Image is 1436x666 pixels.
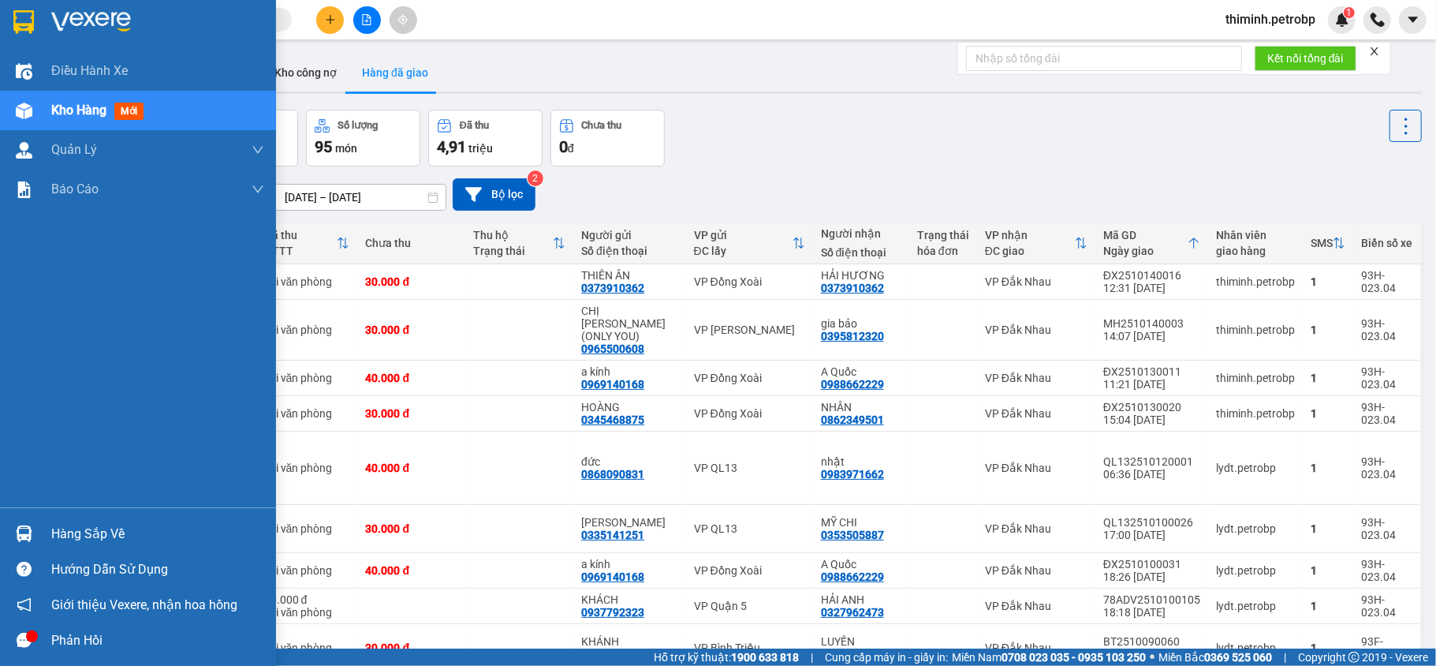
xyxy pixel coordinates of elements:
div: VP Đắk Nhau [985,407,1087,420]
div: LUYẾN [821,635,901,648]
sup: 2 [528,170,543,186]
div: CHỊ TY (ONLY YOU) [581,305,678,342]
div: ĐX2510100031 [1103,558,1200,571]
div: 30.000 đ [365,407,457,420]
div: lydt.petrobp [1216,600,1295,612]
div: VP [PERSON_NAME] [694,324,805,336]
div: 0983971662 [821,468,884,481]
div: Biển số xe [1361,237,1412,249]
div: 0967376016 [821,648,884,660]
div: 0345297088 [581,648,644,660]
div: A Quốc [821,558,901,571]
div: VP Đồng Xoài [694,372,805,384]
button: Kết nối tổng đài [1255,46,1356,71]
div: Ngày giao [1103,245,1188,257]
img: icon-new-feature [1335,13,1349,27]
span: down [252,183,264,196]
span: caret-down [1406,13,1420,27]
div: 1 [1311,564,1345,577]
div: VP Đắk Nhau [985,522,1087,535]
div: Mã GD [1103,229,1188,241]
span: Miền Nam [952,649,1146,666]
img: warehouse-icon [16,103,32,119]
div: Tại văn phòng [264,275,350,288]
div: 93F-001.98 [1361,635,1412,660]
div: Tại văn phòng [264,522,350,535]
div: 93H-023.04 [1361,317,1412,342]
div: VP QL13 [694,462,805,474]
span: 0 [559,137,568,156]
span: 1 [1346,7,1352,18]
span: Gửi: [13,15,38,32]
div: 93H-023.04 [1361,401,1412,426]
div: Hương [123,51,249,70]
div: thoại [13,51,112,70]
div: thiminh.petrobp [1216,324,1295,336]
div: Hàng sắp về [51,522,264,546]
div: VP QL13 [694,522,805,535]
div: VP Đắk Nhau [985,324,1087,336]
div: 1 [1311,324,1345,336]
div: VP Đồng Xoài [694,564,805,577]
div: 93H-023.04 [1361,558,1412,583]
div: 30.000 đ [365,522,457,535]
div: 30.000 đ [365,324,457,336]
strong: 1900 633 818 [731,651,799,664]
div: VP nhận [985,229,1075,241]
input: Select a date range. [274,185,446,210]
div: 0862349501 [821,413,884,426]
div: KHÁNH [581,635,678,648]
div: Tại văn phòng [264,564,350,577]
button: aim [390,6,417,34]
button: Kho công nợ [262,54,349,92]
div: MH2510140003 [1103,317,1200,330]
div: Số lượng [338,120,378,131]
div: VP gửi [694,229,793,241]
div: ĐC giao [985,245,1075,257]
button: Chưa thu0đ [550,110,665,166]
div: VP [PERSON_NAME] [123,13,249,51]
div: 0335141251 [581,529,644,541]
div: gia bảo [821,317,901,330]
div: 12:31 [DATE] [1103,282,1200,294]
div: 30.000 [121,102,251,124]
div: 0988662229 [821,378,884,391]
div: Tại văn phòng [264,606,350,619]
div: 17:00 [DATE] [1103,529,1200,541]
div: Phản hồi [51,629,264,653]
span: notification [17,597,32,612]
div: 30.000 đ [365,642,457,654]
img: warehouse-icon [16,63,32,80]
div: Tại văn phòng [264,407,350,420]
strong: 0369 525 060 [1204,651,1272,664]
div: 1 [1311,407,1345,420]
div: VP Quận 5 [694,600,805,612]
div: 0969140168 [581,378,644,391]
button: Số lượng95món [306,110,420,166]
th: Toggle SortBy [1095,223,1208,264]
span: Giới thiệu Vexere, nhận hoa hồng [51,595,237,615]
div: nhật [821,455,901,468]
div: ĐC lấy [694,245,793,257]
div: QL132510120001 [1103,455,1200,468]
span: triệu [468,142,493,155]
div: 30.000 đ [264,593,350,606]
div: 93H-023.04 [1361,455,1412,481]
span: 4,91 [437,137,466,156]
div: 0373910362 [821,282,884,294]
div: 0395812320 [821,330,884,342]
span: copyright [1348,652,1360,663]
img: warehouse-icon [16,526,32,542]
div: HẢI ANH [821,593,901,606]
div: VP Đồng Xoài [694,407,805,420]
input: Nhập số tổng đài [966,46,1242,71]
span: plus [325,14,336,25]
div: 0965500608 [581,342,644,355]
div: Trạng thái [473,245,553,257]
span: message [17,633,32,648]
div: 0868090831 [581,468,644,481]
div: 0988662229 [821,571,884,583]
div: Thu hộ [473,229,553,241]
span: question-circle [17,562,32,577]
div: VP Bình Triệu [694,642,805,654]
